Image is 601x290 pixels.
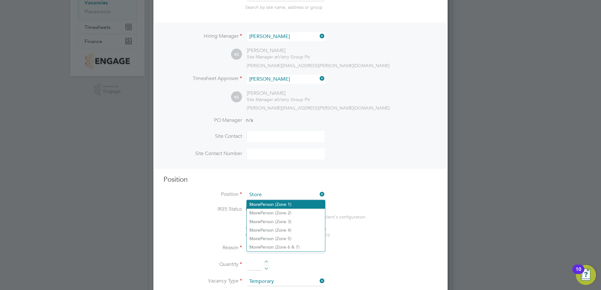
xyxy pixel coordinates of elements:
li: Person (Zone 6 & 7) [247,243,325,251]
span: Disabled for this client. [246,206,297,212]
div: Vistry Group Plc [247,54,310,60]
input: Select one [247,277,325,286]
b: Store [249,228,260,233]
label: Quantity [163,261,242,268]
span: Search by site name, address or group [245,4,323,10]
label: Vacancy Type [163,278,242,284]
div: [PERSON_NAME] [247,90,310,97]
span: [PERSON_NAME][EMAIL_ADDRESS][PERSON_NAME][DOMAIN_NAME] [247,63,390,68]
div: [PERSON_NAME] [247,47,310,54]
button: Open Resource Center, 10 new notifications [576,265,596,285]
span: KS [231,49,242,60]
div: Vistry Group Plc [247,97,310,102]
span: The status determination for this position can be updated after creating the vacancy [245,226,330,237]
label: Reason [163,244,242,251]
b: Store [249,244,260,250]
label: Timesheet Approver [163,75,242,82]
input: Search for... [247,32,325,41]
div: This feature can be enabled under this client's configuration. [246,212,367,220]
li: Person (Zone 3) [247,217,325,226]
label: Site Contact Number [163,150,242,157]
span: [PERSON_NAME][EMAIL_ADDRESS][PERSON_NAME][DOMAIN_NAME] [247,105,390,111]
li: Person (Zone 1) [247,200,325,209]
li: Person (Zone 2) [247,209,325,217]
input: Search for... [247,190,325,200]
li: Person (Zone 5) [247,234,325,243]
b: Store [249,210,260,216]
label: IR35 Status [163,206,242,212]
span: n/a [246,117,253,123]
label: Hiring Manager [163,33,242,40]
label: Site Contact [163,133,242,140]
div: 10 [576,269,581,277]
label: Position [163,191,242,198]
span: KS [231,92,242,103]
b: Store [249,202,260,207]
label: PO Manager [163,117,242,124]
span: Site Manager at [247,97,278,102]
li: Person (Zone 4) [247,226,325,234]
h3: Position [163,175,438,184]
b: Store [249,219,260,224]
span: Site Manager at [247,54,278,60]
input: Search for... [247,75,325,84]
b: Store [249,236,260,241]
